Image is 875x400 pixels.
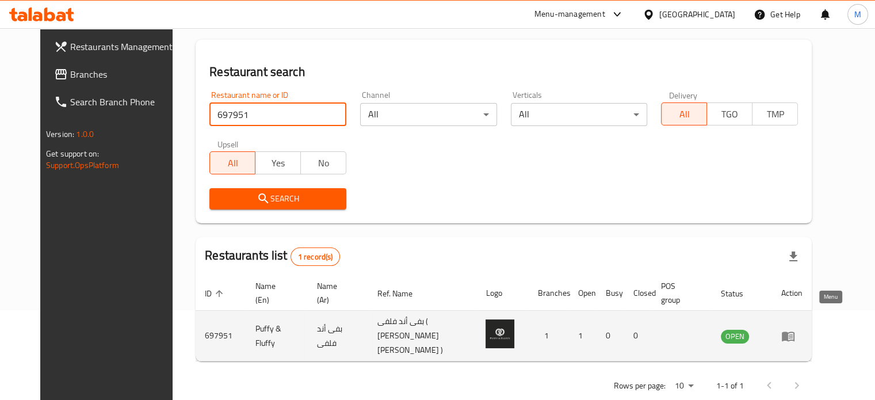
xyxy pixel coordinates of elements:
span: Get support on: [46,146,99,161]
h2: Restaurant search [209,63,798,81]
button: TGO [706,102,752,125]
span: No [305,155,342,172]
h2: Restaurants list [205,247,340,266]
th: Busy [596,276,624,311]
span: Ref. Name [377,287,427,300]
a: Search Branch Phone [45,88,186,116]
div: All [360,103,497,126]
td: 697951 [196,311,246,361]
th: Branches [528,276,568,311]
span: TMP [757,106,793,123]
span: M [854,8,861,21]
span: Restaurants Management [70,40,177,54]
span: All [666,106,702,123]
a: Restaurants Management [45,33,186,60]
table: enhanced table [196,276,812,361]
button: All [661,102,707,125]
div: Export file [780,243,807,271]
span: All [215,155,251,172]
p: Rows per page: [614,379,666,393]
button: No [300,151,346,174]
td: 0 [624,311,651,361]
button: All [209,151,255,174]
span: ID [205,287,227,300]
td: 0 [596,311,624,361]
p: 1-1 of 1 [716,379,744,393]
td: 1 [528,311,568,361]
td: Puffy & Fluffy [246,311,307,361]
span: POS group [660,279,698,307]
th: Open [568,276,596,311]
a: Support.OpsPlatform [46,158,119,173]
a: Branches [45,60,186,88]
span: Yes [260,155,296,172]
input: Search for restaurant name or ID.. [209,103,346,126]
label: Delivery [669,91,698,99]
button: TMP [752,102,798,125]
span: Version: [46,127,74,142]
th: Action [772,276,812,311]
span: Name (Ar) [317,279,355,307]
label: Upsell [217,140,239,148]
span: Search Branch Phone [70,95,177,109]
button: Yes [255,151,301,174]
div: Total records count [291,247,341,266]
span: 1 record(s) [291,252,340,262]
span: OPEN [721,330,749,343]
span: Search [219,192,337,206]
th: Closed [624,276,651,311]
div: [GEOGRAPHIC_DATA] [659,8,735,21]
span: Branches [70,67,177,81]
th: Logo [476,276,528,311]
div: All [511,103,648,126]
span: Name (En) [255,279,293,307]
span: TGO [712,106,748,123]
img: Puffy & Fluffy [486,319,514,348]
div: Rows per page: [670,378,698,395]
td: 1 [568,311,596,361]
td: بفى أند فلفى [308,311,369,361]
span: Status [721,287,758,300]
span: 1.0.0 [76,127,94,142]
button: Search [209,188,346,209]
div: Menu-management [534,7,605,21]
td: بفى أند فلفى ( [PERSON_NAME] [PERSON_NAME] ) [368,311,476,361]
